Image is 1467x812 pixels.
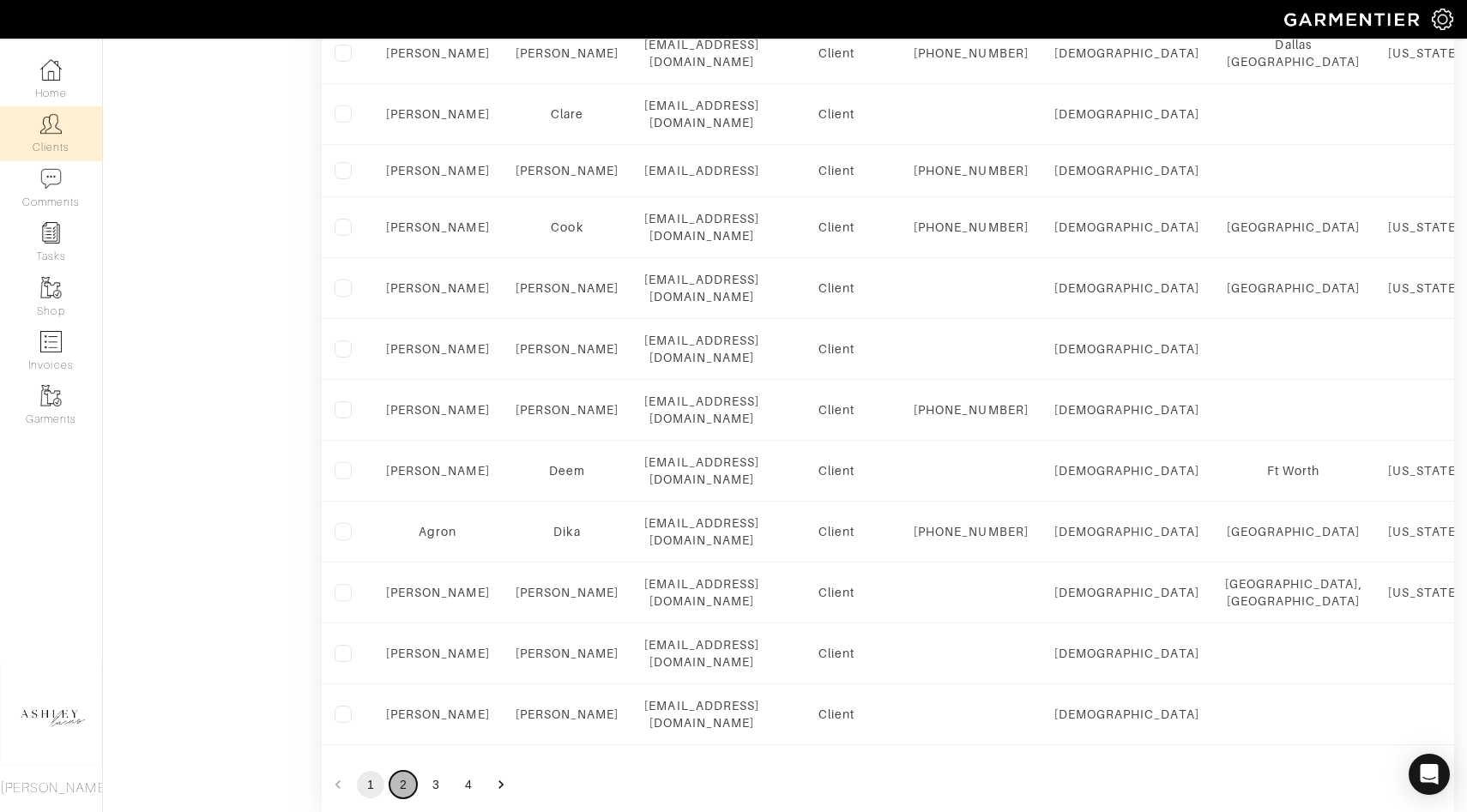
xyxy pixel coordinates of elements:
[785,280,888,297] div: Client
[914,162,1029,179] div: [PHONE_NUMBER]
[914,401,1029,418] div: [PHONE_NUMBER]
[419,525,456,538] a: Agron
[386,707,490,721] a: [PERSON_NAME]
[644,697,759,731] div: [EMAIL_ADDRESS][DOMAIN_NAME]
[644,332,759,366] div: [EMAIL_ADDRESS][DOMAIN_NAME]
[40,59,62,81] img: dashboard-icon-dbcd8f5a0b271acd01030246c82b418ddd0df26cd7fceb0bd07c9910d44c42f6.png
[40,168,62,189] img: comment-icon-a0a6a9ef722e966f86d9cbdc48e553b5cf19dbc54f86b18d962a5391bc8f6eb6.png
[1388,523,1461,540] div: [US_STATE]
[644,162,759,179] div: [EMAIL_ADDRESS]
[785,340,888,358] div: Client
[40,222,62,244] img: reminder-icon-8004d30b9f0a5d33ae49ab947aed9ed385cf756f9e5892f1edd6e32f2345188e.png
[1054,45,1199,62] div: [DEMOGRAPHIC_DATA]
[1388,219,1461,236] div: [US_STATE]
[386,464,490,478] a: [PERSON_NAME]
[357,771,384,798] button: page 1
[1054,401,1199,418] div: [DEMOGRAPHIC_DATA]
[389,771,417,798] button: Go to page 2
[1054,280,1199,297] div: [DEMOGRAPHIC_DATA]
[785,401,888,418] div: Client
[516,46,619,60] a: [PERSON_NAME]
[516,647,619,660] a: [PERSON_NAME]
[386,342,490,356] a: [PERSON_NAME]
[386,403,490,417] a: [PERSON_NAME]
[1225,462,1362,479] div: Ft Worth
[644,454,759,488] div: [EMAIL_ADDRESS][DOMAIN_NAME]
[1409,754,1450,795] div: Open Intercom Messenger
[1225,36,1362,70] div: Dallas [GEOGRAPHIC_DATA]
[40,277,62,298] img: garments-icon-b7da505a4dc4fd61783c78ac3ca0ef83fa9d6f193b1c9dc38574b1d14d53ca28.png
[644,271,759,305] div: [EMAIL_ADDRESS][DOMAIN_NAME]
[516,586,619,599] a: [PERSON_NAME]
[644,210,759,244] div: [EMAIL_ADDRESS][DOMAIN_NAME]
[914,219,1029,236] div: [PHONE_NUMBER]
[1054,523,1199,540] div: [DEMOGRAPHIC_DATA]
[516,342,619,356] a: [PERSON_NAME]
[487,771,515,798] button: Go to next page
[386,281,490,295] a: [PERSON_NAME]
[785,584,888,601] div: Client
[785,219,888,236] div: Client
[386,46,490,60] a: [PERSON_NAME]
[1432,9,1453,30] img: gear-icon-white-bd11855cb880d31180b6d7d6211b90ccbf57a29d726f0c71d8c61bd08dd39cc2.png
[644,636,759,671] div: [EMAIL_ADDRESS][DOMAIN_NAME]
[914,45,1029,62] div: [PHONE_NUMBER]
[1225,280,1362,297] div: [GEOGRAPHIC_DATA]
[549,464,585,478] a: Deem
[455,771,482,798] button: Go to page 4
[1054,645,1199,662] div: [DEMOGRAPHIC_DATA]
[785,45,888,62] div: Client
[1225,219,1362,236] div: [GEOGRAPHIC_DATA]
[1388,584,1461,601] div: [US_STATE]
[1276,4,1432,34] img: garmentier-logo-header-white-b43fb05a5012e4ada735d5af1a66efaba907eab6374d6393d1fbf88cb4ef424d.png
[386,220,490,234] a: [PERSON_NAME]
[551,107,583,121] a: Clare
[1054,584,1199,601] div: [DEMOGRAPHIC_DATA]
[785,105,888,123] div: Client
[785,523,888,540] div: Client
[1054,462,1199,479] div: [DEMOGRAPHIC_DATA]
[1054,105,1199,123] div: [DEMOGRAPHIC_DATA]
[644,36,759,70] div: [EMAIL_ADDRESS][DOMAIN_NAME]
[386,107,490,121] a: [PERSON_NAME]
[322,771,1454,798] nav: pagination navigation
[914,523,1029,540] div: [PHONE_NUMBER]
[516,164,619,177] a: [PERSON_NAME]
[386,586,490,599] a: [PERSON_NAME]
[40,331,62,352] img: orders-icon-0abe47150d42831381b5fb84f609e132dff9fe21cb692f30cb5eec754e2cba89.png
[1054,219,1199,236] div: [DEMOGRAPHIC_DATA]
[553,525,580,538] a: Dika
[386,647,490,660] a: [PERSON_NAME]
[1054,340,1199,358] div: [DEMOGRAPHIC_DATA]
[422,771,450,798] button: Go to page 3
[1388,45,1461,62] div: [US_STATE]
[516,707,619,721] a: [PERSON_NAME]
[785,645,888,662] div: Client
[551,220,583,234] a: Cook
[1225,575,1362,610] div: [GEOGRAPHIC_DATA], [GEOGRAPHIC_DATA]
[644,97,759,131] div: [EMAIL_ADDRESS][DOMAIN_NAME]
[644,393,759,427] div: [EMAIL_ADDRESS][DOMAIN_NAME]
[40,385,62,406] img: garments-icon-b7da505a4dc4fd61783c78ac3ca0ef83fa9d6f193b1c9dc38574b1d14d53ca28.png
[1388,462,1461,479] div: [US_STATE]
[386,164,490,177] a: [PERSON_NAME]
[644,514,759,549] div: [EMAIL_ADDRESS][DOMAIN_NAME]
[644,575,759,610] div: [EMAIL_ADDRESS][DOMAIN_NAME]
[1388,280,1461,297] div: [US_STATE]
[1054,162,1199,179] div: [DEMOGRAPHIC_DATA]
[785,462,888,479] div: Client
[785,706,888,723] div: Client
[516,403,619,417] a: [PERSON_NAME]
[516,281,619,295] a: [PERSON_NAME]
[1225,523,1362,540] div: [GEOGRAPHIC_DATA]
[1054,706,1199,723] div: [DEMOGRAPHIC_DATA]
[40,113,62,135] img: clients-icon-6bae9207a08558b7cb47a8932f037763ab4055f8c8b6bfacd5dc20c3e0201464.png
[785,162,888,179] div: Client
